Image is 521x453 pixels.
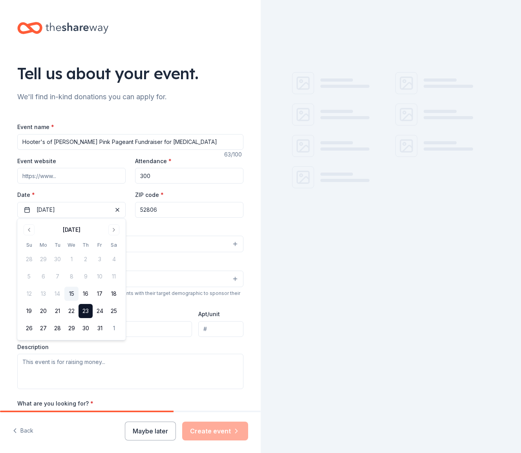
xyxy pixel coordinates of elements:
[36,304,50,318] button: 20
[64,321,79,335] button: 29
[24,224,35,235] button: Go to previous month
[135,157,172,165] label: Attendance
[93,287,107,301] button: 17
[36,321,50,335] button: 27
[50,321,64,335] button: 28
[13,423,33,439] button: Back
[224,150,243,159] div: 63 /100
[64,287,79,301] button: 15
[17,191,126,199] label: Date
[198,310,220,318] label: Apt/unit
[79,241,93,249] th: Thursday
[135,168,243,184] input: 20
[93,304,107,318] button: 24
[107,287,121,301] button: 18
[17,168,126,184] input: https://www...
[36,241,50,249] th: Monday
[107,304,121,318] button: 25
[125,422,176,440] button: Maybe later
[63,225,80,235] div: [DATE]
[108,224,119,235] button: Go to next month
[198,321,243,337] input: #
[22,321,36,335] button: 26
[17,157,56,165] label: Event website
[17,290,243,303] div: We use this information to help brands find events with their target demographic to sponsor their...
[79,321,93,335] button: 30
[64,241,79,249] th: Wednesday
[17,343,49,351] label: Description
[50,241,64,249] th: Tuesday
[17,236,243,252] button: Select
[107,241,121,249] th: Saturday
[107,321,121,335] button: 1
[22,304,36,318] button: 19
[17,271,243,287] button: Select
[17,123,54,131] label: Event name
[135,202,243,218] input: 12345 (U.S. only)
[17,91,243,103] div: We'll find in-kind donations you can apply for.
[17,62,243,84] div: Tell us about your event.
[135,191,164,199] label: ZIP code
[64,304,79,318] button: 22
[17,400,93,408] label: What are you looking for?
[79,304,93,318] button: 23
[50,304,64,318] button: 21
[22,241,36,249] th: Sunday
[17,202,126,218] button: [DATE]
[17,134,243,150] input: Spring Fundraiser
[79,287,93,301] button: 16
[93,241,107,249] th: Friday
[93,321,107,335] button: 31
